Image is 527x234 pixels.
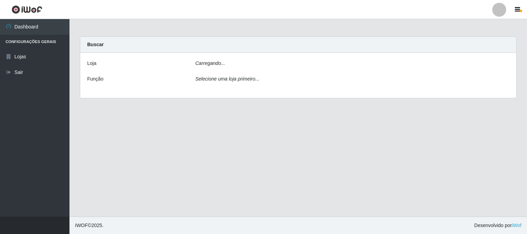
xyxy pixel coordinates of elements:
[474,222,521,229] span: Desenvolvido por
[512,223,521,228] a: iWof
[195,76,259,82] i: Selecione uma loja primeiro...
[195,60,225,66] i: Carregando...
[87,60,96,67] label: Loja
[11,5,42,14] img: CoreUI Logo
[75,222,104,229] span: © 2025 .
[75,223,88,228] span: IWOF
[87,75,104,83] label: Função
[87,42,104,47] strong: Buscar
